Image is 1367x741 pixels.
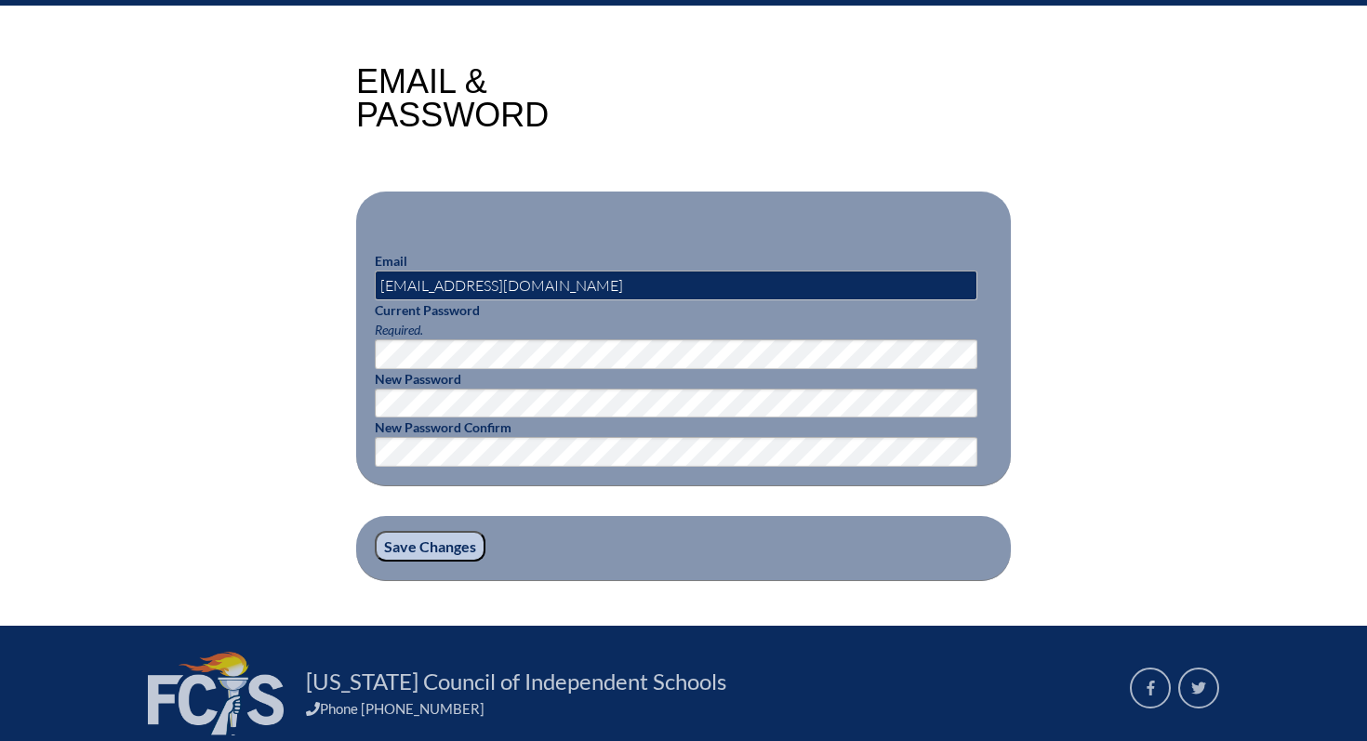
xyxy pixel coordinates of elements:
[299,667,734,696] a: [US_STATE] Council of Independent Schools
[375,419,511,435] label: New Password Confirm
[375,371,461,387] label: New Password
[375,253,407,269] label: Email
[375,531,485,562] input: Save Changes
[148,652,284,735] img: FCIS_logo_white
[375,322,423,337] span: Required.
[306,700,1108,717] div: Phone [PHONE_NUMBER]
[356,65,549,132] h1: Email & Password
[375,302,480,318] label: Current Password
